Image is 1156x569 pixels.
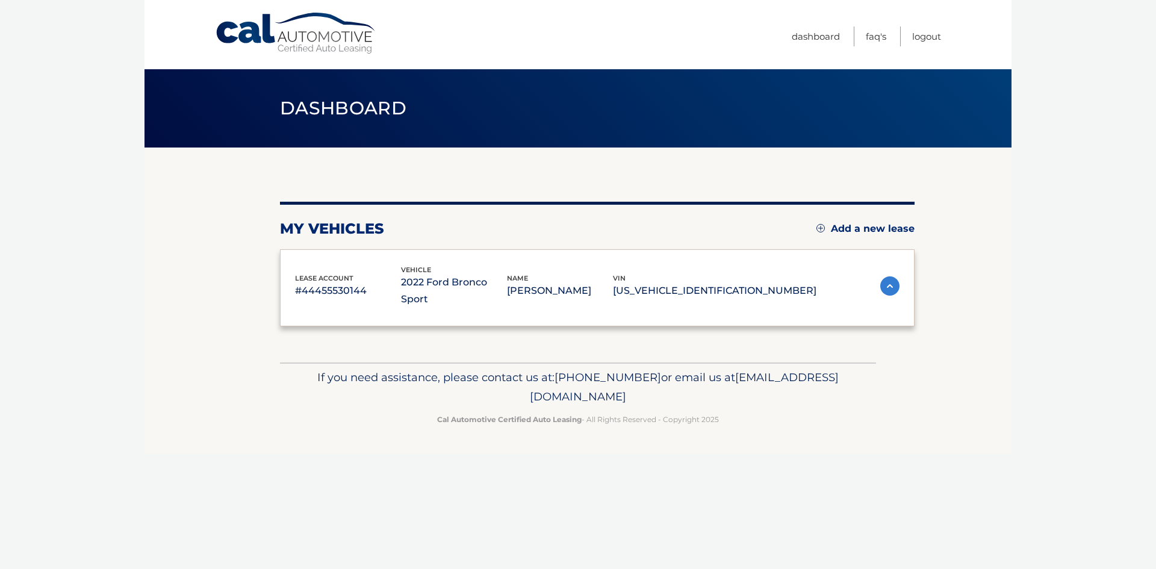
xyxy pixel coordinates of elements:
a: Cal Automotive [215,12,378,55]
p: [US_VEHICLE_IDENTIFICATION_NUMBER] [613,282,816,299]
a: Logout [912,26,941,46]
span: vin [613,274,626,282]
span: lease account [295,274,353,282]
img: add.svg [816,224,825,232]
p: - All Rights Reserved - Copyright 2025 [288,413,868,426]
img: accordion-active.svg [880,276,900,296]
a: Dashboard [792,26,840,46]
a: Add a new lease [816,223,915,235]
p: 2022 Ford Bronco Sport [401,274,507,308]
h2: my vehicles [280,220,384,238]
a: FAQ's [866,26,886,46]
span: Dashboard [280,97,406,119]
strong: Cal Automotive Certified Auto Leasing [437,415,582,424]
span: name [507,274,528,282]
span: [PHONE_NUMBER] [555,370,661,384]
p: #44455530144 [295,282,401,299]
p: [PERSON_NAME] [507,282,613,299]
p: If you need assistance, please contact us at: or email us at [288,368,868,406]
span: [EMAIL_ADDRESS][DOMAIN_NAME] [530,370,839,403]
span: vehicle [401,266,431,274]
